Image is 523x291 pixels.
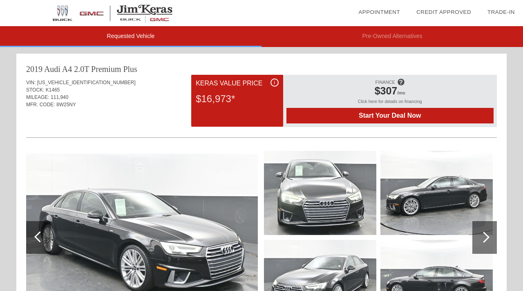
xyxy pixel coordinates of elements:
span: K1465 [46,87,60,93]
span: $307 [375,85,398,96]
img: image.aspx [264,151,376,235]
span: i [274,80,275,85]
span: 111,940 [51,94,68,100]
div: Quoted on [DATE] 4:46:32 PM [26,113,497,126]
div: Click here for details on financing [286,99,494,108]
span: [US_VEHICLE_IDENTIFICATION_NUMBER] [37,80,136,85]
span: STOCK: [26,87,44,93]
a: Trade-In [487,9,515,15]
li: Pre-Owned Alternatives [261,26,523,47]
span: Start Your Deal Now [297,112,483,119]
div: Keras Value Price [196,78,278,88]
a: Appointment [358,9,400,15]
span: FINANCE [375,80,395,85]
img: image.aspx [380,151,493,235]
div: 2019 Audi A4 [26,63,72,75]
div: $16,973* [196,88,278,110]
div: /mo [291,85,489,99]
div: 2.0T Premium Plus [74,63,137,75]
span: MILEAGE: [26,94,49,100]
span: VIN: [26,80,36,85]
span: MFR. CODE: [26,102,55,107]
a: Credit Approved [416,9,471,15]
span: 8W25NY [56,102,76,107]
